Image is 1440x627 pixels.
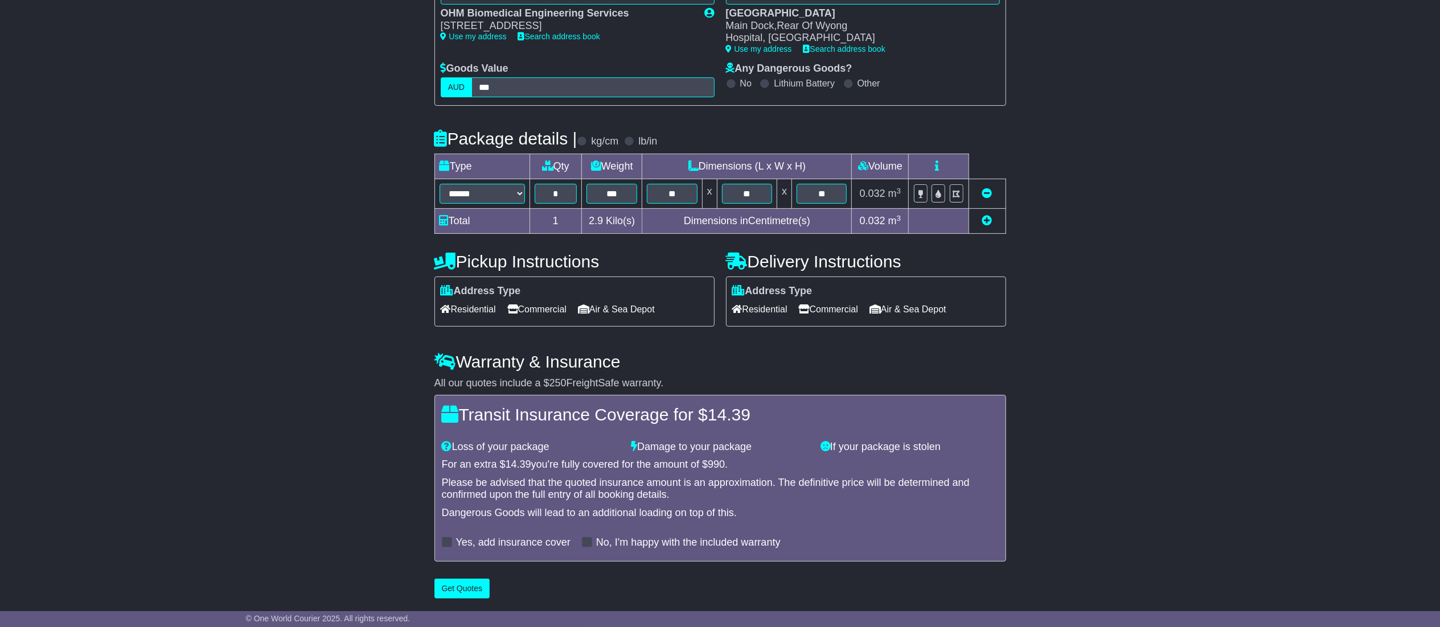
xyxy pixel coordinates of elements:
[441,32,507,41] a: Use my address
[441,7,694,20] div: OHM Biomedical Engineering Services
[441,20,694,32] div: [STREET_ADDRESS]
[638,135,657,148] label: lb/in
[860,215,885,226] span: 0.032
[726,20,988,32] div: Main Dock,Rear Of Wyong
[441,285,521,298] label: Address Type
[740,78,752,89] label: No
[549,377,567,389] span: 250
[897,214,901,222] sup: 3
[888,215,901,226] span: m
[442,507,999,519] div: Dangerous Goods will lead to an additional loading on top of this.
[726,63,852,75] label: Any Dangerous Goods?
[591,135,618,148] label: kg/cm
[702,179,717,209] td: x
[246,614,411,623] span: © One World Courier 2025. All rights reserved.
[589,215,603,226] span: 2.9
[596,537,781,549] label: No, I'm happy with the included warranty
[436,441,626,453] div: Loss of your package
[732,285,813,298] label: Address Type
[982,188,992,199] a: Remove this item
[434,377,1006,390] div: All our quotes include a $ FreightSafe warranty.
[518,32,600,41] a: Search address book
[507,300,567,318] span: Commercial
[858,78,880,89] label: Other
[869,300,946,318] span: Air & Sea Depot
[582,154,642,179] td: Weight
[982,215,992,226] a: Add new item
[434,352,1006,371] h4: Warranty & Insurance
[642,209,852,234] td: Dimensions in Centimetre(s)
[441,300,496,318] span: Residential
[578,300,655,318] span: Air & Sea Depot
[726,7,988,20] div: [GEOGRAPHIC_DATA]
[456,537,571,549] label: Yes, add insurance cover
[708,405,750,424] span: 14.39
[530,209,582,234] td: 1
[434,209,530,234] td: Total
[441,63,508,75] label: Goods Value
[815,441,1004,453] div: If your package is stolen
[860,188,885,199] span: 0.032
[434,252,715,271] h4: Pickup Instructions
[726,252,1006,271] h4: Delivery Instructions
[726,32,988,44] div: Hospital, [GEOGRAPHIC_DATA]
[434,154,530,179] td: Type
[530,154,582,179] td: Qty
[441,77,473,97] label: AUD
[442,459,999,471] div: For an extra $ you're fully covered for the amount of $ .
[625,441,815,453] div: Damage to your package
[799,300,858,318] span: Commercial
[642,154,852,179] td: Dimensions (L x W x H)
[434,579,490,599] button: Get Quotes
[442,477,999,501] div: Please be advised that the quoted insurance amount is an approximation. The definitive price will...
[774,78,835,89] label: Lithium Battery
[897,187,901,195] sup: 3
[726,44,792,53] a: Use my address
[442,405,999,424] h4: Transit Insurance Coverage for $
[434,129,577,148] h4: Package details |
[582,209,642,234] td: Kilo(s)
[708,459,725,470] span: 990
[852,154,909,179] td: Volume
[777,179,792,209] td: x
[803,44,885,53] a: Search address book
[506,459,531,470] span: 14.39
[888,188,901,199] span: m
[732,300,787,318] span: Residential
